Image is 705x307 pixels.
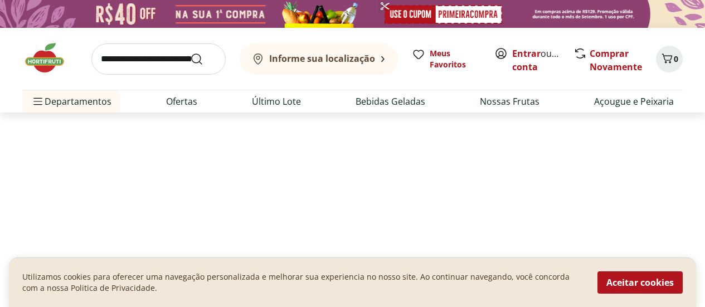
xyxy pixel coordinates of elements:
span: 0 [674,53,678,64]
a: Açougue e Peixaria [594,95,674,108]
button: Aceitar cookies [597,271,683,294]
p: Utilizamos cookies para oferecer uma navegação personalizada e melhorar sua experiencia no nosso ... [22,271,584,294]
input: search [91,43,226,75]
span: Departamentos [31,88,111,115]
span: ou [512,47,562,74]
img: Hortifruti [22,41,78,75]
button: Submit Search [190,52,217,66]
button: Menu [31,88,45,115]
a: Bebidas Geladas [356,95,425,108]
b: Informe sua localização [269,52,375,65]
a: Entrar [512,47,541,60]
a: Ofertas [166,95,197,108]
span: Meus Favoritos [430,48,481,70]
a: Criar conta [512,47,573,73]
button: Carrinho [656,46,683,72]
a: Último Lote [252,95,301,108]
a: Nossas Frutas [480,95,539,108]
a: Meus Favoritos [412,48,481,70]
a: Comprar Novamente [590,47,642,73]
button: Informe sua localização [239,43,398,75]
